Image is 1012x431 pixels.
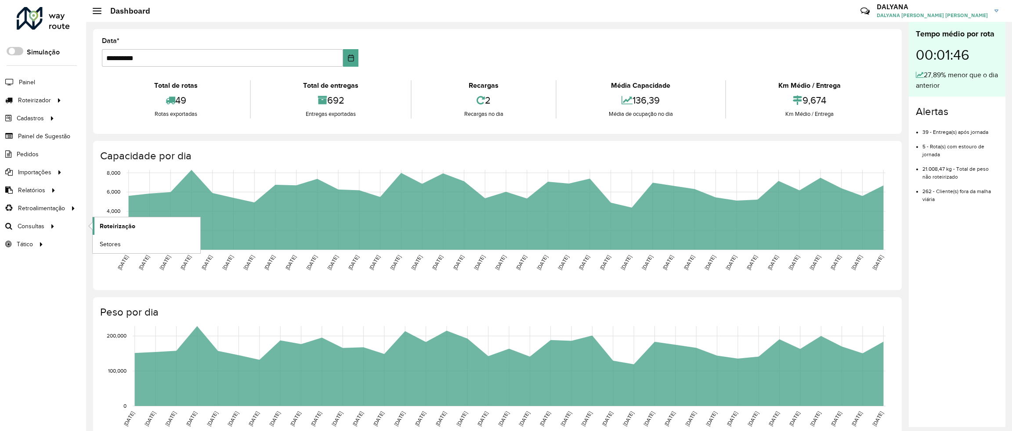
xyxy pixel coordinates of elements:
div: 2 [414,91,553,110]
div: 27,89% menor que o dia anterior [916,70,998,91]
span: Setores [100,240,121,249]
text: [DATE] [455,410,468,427]
text: [DATE] [557,254,570,271]
div: Total de entregas [253,80,408,91]
text: [DATE] [518,410,531,427]
text: [DATE] [326,254,339,271]
li: 262 - Cliente(s) fora da malha viária [922,181,998,203]
text: [DATE] [830,410,842,427]
text: [DATE] [850,254,863,271]
text: 6,000 [107,189,120,195]
text: [DATE] [372,410,385,427]
a: Roteirização [93,217,200,235]
h4: Capacidade por dia [100,150,893,162]
text: [DATE] [726,410,738,427]
div: Rotas exportadas [104,110,248,119]
text: [DATE] [389,254,402,271]
text: [DATE] [200,254,213,271]
div: Recargas no dia [414,110,553,119]
span: Roteirizador [18,96,51,105]
span: Retroalimentação [18,204,65,213]
text: [DATE] [829,254,842,271]
text: [DATE] [661,254,674,271]
label: Simulação [27,47,60,57]
text: [DATE] [185,410,198,427]
text: [DATE] [351,410,364,427]
text: [DATE] [747,410,759,427]
text: [DATE] [268,410,281,427]
text: [DATE] [179,254,192,271]
text: [DATE] [494,254,506,271]
text: [DATE] [116,254,129,271]
h3: DALYANA [877,3,988,11]
text: [DATE] [123,410,135,427]
text: [DATE] [684,410,697,427]
text: [DATE] [809,410,822,427]
span: Cadastros [17,114,44,123]
text: [DATE] [850,410,863,427]
div: 692 [253,91,408,110]
text: 4,000 [107,208,120,214]
label: Data [102,36,119,46]
text: [DATE] [310,410,322,427]
text: [DATE] [305,254,318,271]
span: Painel [19,78,35,87]
text: [DATE] [473,254,486,271]
span: Pedidos [17,150,39,159]
text: [DATE] [767,410,780,427]
div: 136,39 [559,91,723,110]
text: [DATE] [683,254,695,271]
text: [DATE] [164,410,177,427]
span: Relatórios [18,186,45,195]
text: [DATE] [705,410,718,427]
div: Recargas [414,80,553,91]
li: 5 - Rota(s) com estouro de jornada [922,136,998,158]
text: [DATE] [410,254,423,271]
text: [DATE] [347,254,360,271]
text: [DATE] [331,410,343,427]
text: [DATE] [808,254,821,271]
text: [DATE] [620,254,632,271]
div: Tempo médio por rota [916,28,998,40]
text: [DATE] [137,254,150,271]
div: Km Médio / Entrega [728,110,891,119]
text: [DATE] [745,254,758,271]
text: [DATE] [560,410,572,427]
text: [DATE] [704,254,716,271]
text: [DATE] [452,254,465,271]
h4: Alertas [916,105,998,118]
text: [DATE] [227,410,239,427]
div: Km Médio / Entrega [728,80,891,91]
text: [DATE] [221,254,234,271]
div: Total de rotas [104,80,248,91]
div: 00:01:46 [916,40,998,70]
span: DALYANA [PERSON_NAME] [PERSON_NAME] [877,11,988,19]
span: Importações [18,168,51,177]
text: [DATE] [622,410,635,427]
text: [DATE] [515,254,528,271]
text: [DATE] [663,410,676,427]
text: [DATE] [539,410,551,427]
text: [DATE] [393,410,406,427]
text: [DATE] [206,410,219,427]
text: [DATE] [159,254,171,271]
a: Contato Rápido [856,2,875,21]
text: [DATE] [368,254,381,271]
div: Entregas exportadas [253,110,408,119]
text: [DATE] [263,254,276,271]
text: [DATE] [580,410,593,427]
li: 39 - Entrega(s) após jornada [922,122,998,136]
text: 100,000 [108,368,126,374]
text: [DATE] [871,254,884,271]
text: [DATE] [578,254,590,271]
span: Consultas [18,222,44,231]
div: Média de ocupação no dia [559,110,723,119]
text: [DATE] [242,254,255,271]
text: [DATE] [766,254,779,271]
text: [DATE] [414,410,426,427]
a: Setores [93,235,200,253]
text: [DATE] [536,254,549,271]
div: 49 [104,91,248,110]
li: 21.008,47 kg - Total de peso não roteirizado [922,158,998,181]
text: [DATE] [431,254,444,271]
